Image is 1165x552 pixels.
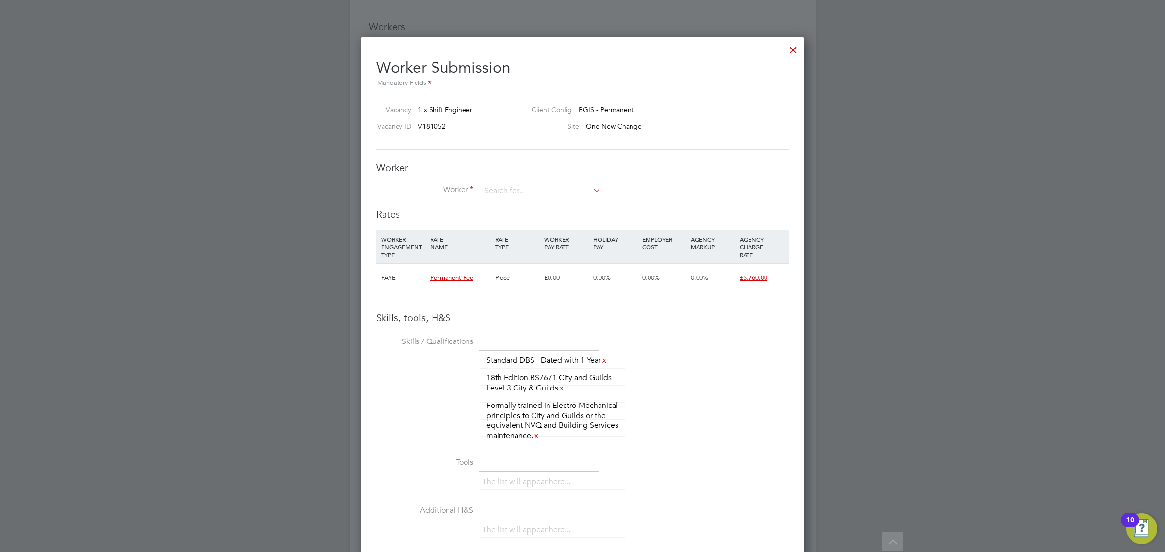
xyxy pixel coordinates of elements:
[379,230,428,263] div: WORKER ENGAGEMENT TYPE
[376,50,789,89] h2: Worker Submission
[376,185,473,195] label: Worker
[376,78,789,89] div: Mandatory Fields
[483,399,623,442] li: Formally trained in Electro-Mechanical principles to City and Guilds or the equivalent NVQ and Bu...
[428,230,493,256] div: RATE NAME
[524,105,572,114] label: Client Config
[533,429,540,442] a: x
[376,457,473,468] label: Tools
[418,122,446,130] span: V181052
[593,274,611,282] span: 0.00%
[483,354,612,367] li: Standard DBS - Dated with 1 Year
[430,274,473,282] span: Permanent Fee
[376,337,473,347] label: Skills / Qualifications
[481,184,601,198] input: Search for...
[376,208,789,221] h3: Rates
[493,264,542,292] div: Piece
[586,122,642,130] span: One New Change
[740,274,767,282] span: £5,760.00
[579,105,634,114] span: BGIS - Permanent
[418,105,472,114] span: 1 x Shift Engineer
[1126,520,1134,533] div: 10
[591,230,640,256] div: HOLIDAY PAY
[542,264,591,292] div: £0.00
[493,230,542,256] div: RATE TYPE
[483,372,623,395] li: 18th Edition BS7671 City and Guilds Level 3 City & Guilds
[376,162,789,174] h3: Worker
[483,475,574,488] li: The list will appear here...
[640,230,689,256] div: EMPLOYER COST
[376,311,789,324] h3: Skills, tools, H&S
[372,105,411,114] label: Vacancy
[558,382,565,394] a: x
[379,264,428,292] div: PAYE
[1126,513,1157,544] button: Open Resource Center, 10 new notifications
[688,230,737,256] div: AGENCY MARKUP
[483,523,574,536] li: The list will appear here...
[372,122,411,130] label: Vacancy ID
[376,505,473,516] label: Additional H&S
[524,122,579,130] label: Site
[642,274,660,282] span: 0.00%
[737,230,786,263] div: AGENCY CHARGE RATE
[691,274,708,282] span: 0.00%
[601,354,608,367] a: x
[542,230,591,256] div: WORKER PAY RATE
